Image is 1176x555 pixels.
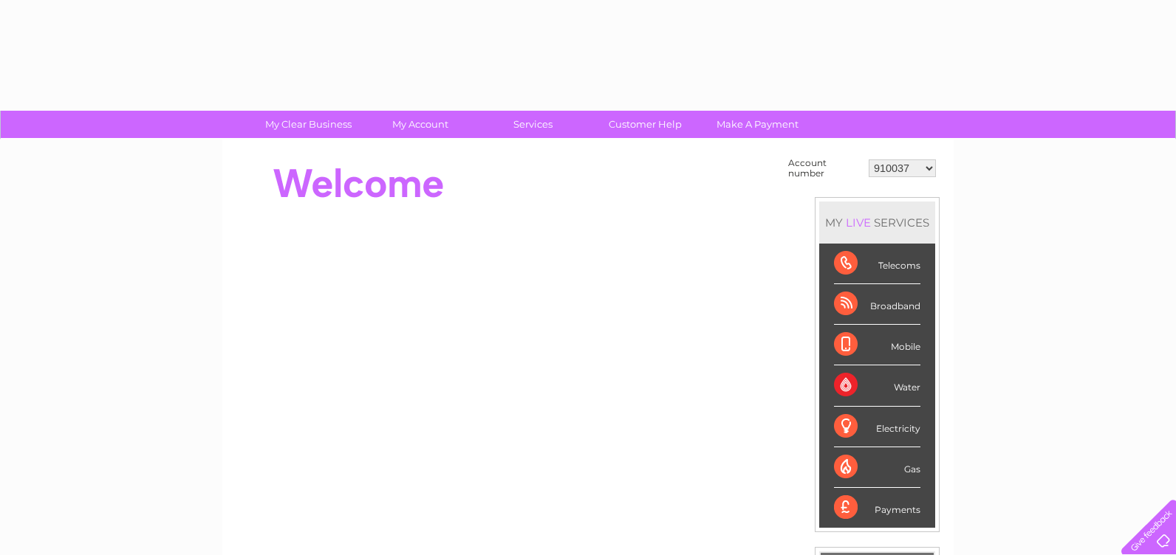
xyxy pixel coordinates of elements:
[834,365,920,406] div: Water
[247,111,369,138] a: My Clear Business
[697,111,818,138] a: Make A Payment
[819,201,935,244] div: MY SERVICES
[834,284,920,325] div: Broadband
[834,325,920,365] div: Mobile
[834,488,920,528] div: Payments
[834,407,920,447] div: Electricity
[472,111,594,138] a: Services
[360,111,482,138] a: My Account
[834,244,920,284] div: Telecoms
[784,154,865,182] td: Account number
[834,447,920,488] div: Gas
[584,111,706,138] a: Customer Help
[843,216,874,230] div: LIVE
